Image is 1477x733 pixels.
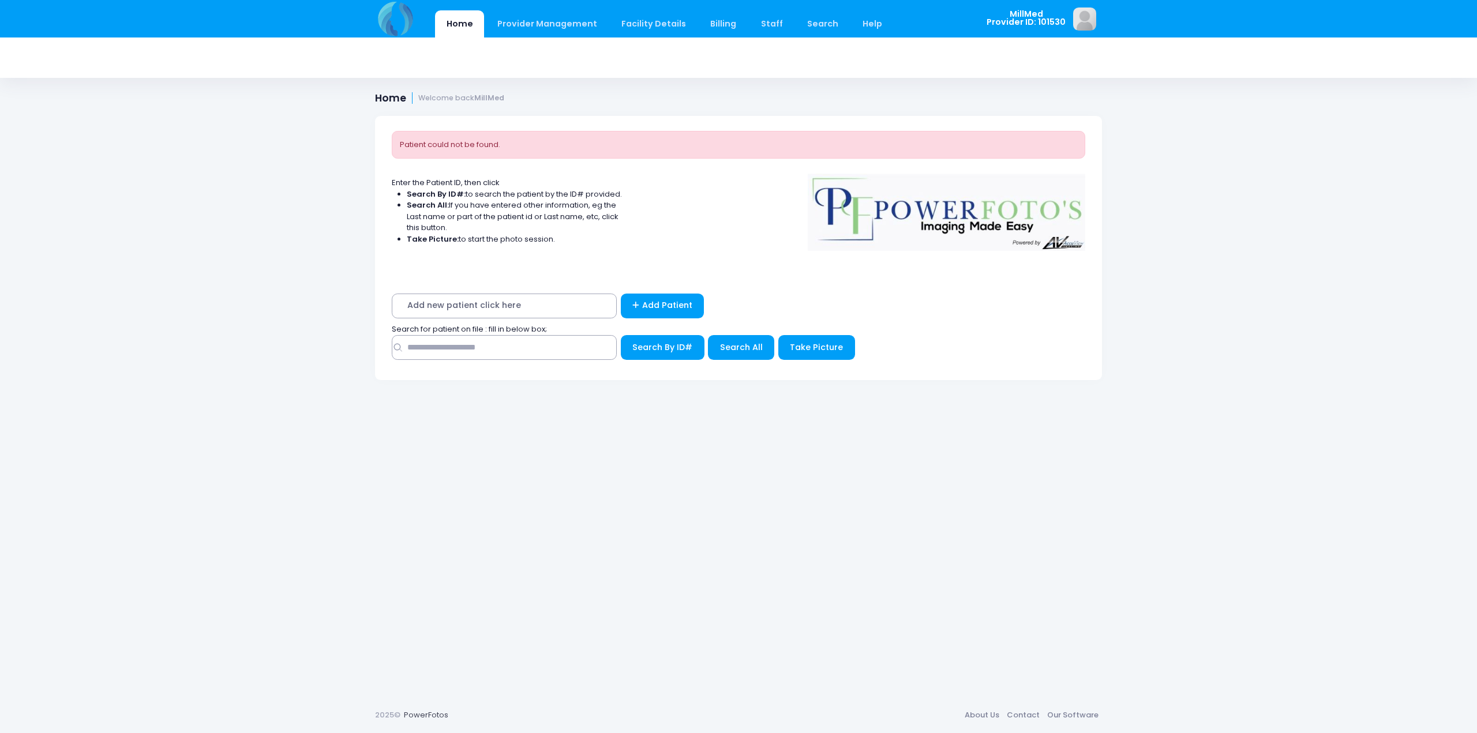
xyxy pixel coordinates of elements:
span: Enter the Patient ID, then click [392,177,500,188]
li: to search the patient by the ID# provided. [407,189,623,200]
span: Take Picture [790,341,843,353]
span: Search for patient on file : fill in below box; [392,324,547,334]
a: PowerFotos [404,709,448,720]
li: to start the photo session. [407,234,623,245]
a: Staff [749,10,794,37]
a: Home [435,10,484,37]
a: Billing [699,10,748,37]
span: MillMed Provider ID: 101530 [987,10,1066,27]
strong: MillMed [474,93,504,103]
button: Take Picture [778,335,855,360]
span: Add new patient click here [392,294,617,318]
img: Logo [803,166,1091,251]
span: Search By ID# [632,341,692,353]
a: Help [852,10,894,37]
div: Patient could not be found. [392,131,1085,159]
a: About Us [961,705,1003,726]
a: Our Software [1043,705,1102,726]
span: Search All [720,341,763,353]
strong: Take Picture: [407,234,459,245]
button: Search All [708,335,774,360]
h1: Home [375,92,504,104]
img: image [1073,7,1096,31]
li: If you have entered other information, eg the Last name or part of the patient id or Last name, e... [407,200,623,234]
a: Contact [1003,705,1043,726]
span: 2025© [375,709,400,720]
button: Search By ID# [621,335,704,360]
a: Provider Management [486,10,608,37]
a: Facility Details [610,10,698,37]
a: Add Patient [621,294,704,318]
a: Search [796,10,849,37]
strong: Search By ID#: [407,189,466,200]
strong: Search All: [407,200,449,210]
small: Welcome back [418,94,504,103]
